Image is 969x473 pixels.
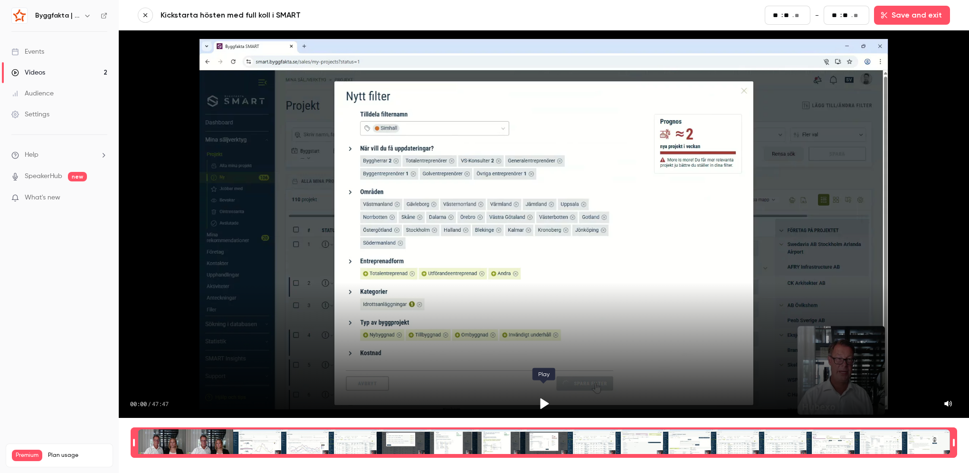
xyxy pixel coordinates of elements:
input: seconds [843,10,850,20]
span: 00:00 [130,400,147,407]
span: Help [25,150,38,160]
span: - [815,9,819,21]
span: . [792,10,794,20]
section: Video player [119,30,969,418]
span: What's new [25,193,60,203]
input: minutes [832,10,839,20]
h6: Byggfakta | Powered by Hubexo [35,11,80,20]
li: help-dropdown-opener [11,150,107,160]
span: / [148,400,151,407]
input: seconds [784,10,791,20]
div: Settings [11,110,49,119]
button: Save and exit [874,6,950,25]
img: Byggfakta | Powered by Hubexo [12,8,27,23]
div: 00:00 [130,400,169,407]
span: : [781,10,783,20]
span: . [851,10,853,20]
button: Play [532,392,555,415]
div: Time range selector [138,429,950,456]
span: new [68,172,87,181]
a: SpeakerHub [25,171,62,181]
div: Videos [11,68,45,77]
span: 47:47 [152,400,169,407]
fieldset: 47:47.37 [824,6,869,25]
div: Audience [11,89,54,98]
fieldset: 00:00.00 [765,6,810,25]
span: : [840,10,842,20]
a: Kickstarta hösten med full koll i SMART [161,9,389,21]
input: minutes [773,10,780,20]
div: Events [11,47,44,57]
span: Plan usage [48,452,107,459]
button: Mute [939,394,958,413]
div: Time range seconds end time [950,428,957,457]
div: Time range seconds start time [131,428,137,457]
input: milliseconds [795,10,802,21]
span: Premium [12,450,42,461]
input: milliseconds [854,10,861,21]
